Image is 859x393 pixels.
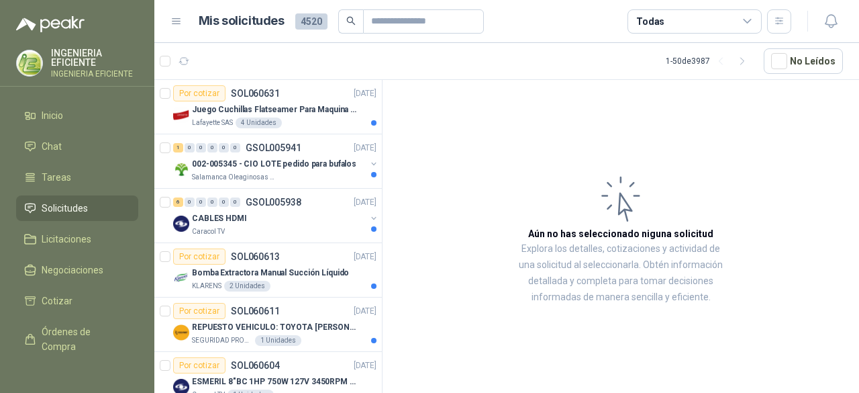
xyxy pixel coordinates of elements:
img: Company Logo [173,216,189,232]
a: Cotizar [16,288,138,314]
span: Órdenes de Compra [42,324,125,354]
p: REPUESTO VEHICULO: TOYOTA [PERSON_NAME] MODELO 2013, CILINDRAJE 2982 [192,321,359,334]
div: 0 [185,143,195,152]
a: 1 0 0 0 0 0 GSOL005941[DATE] Company Logo002-005345 - CIO LOTE pedido para bufalosSalamanca Oleag... [173,140,379,183]
div: 4 Unidades [236,118,282,128]
img: Company Logo [173,270,189,286]
p: Explora los detalles, cotizaciones y actividad de una solicitud al seleccionarla. Obtén informaci... [517,241,725,306]
img: Company Logo [173,161,189,177]
p: 002-005345 - CIO LOTE pedido para bufalos [192,158,356,171]
div: Por cotizar [173,357,225,374]
h1: Mis solicitudes [199,11,285,31]
div: 0 [207,198,217,207]
div: 0 [219,198,229,207]
div: 6 [173,198,183,207]
button: No Leídos [764,48,843,74]
p: INGENIERIA EFICIENTE [51,48,138,67]
img: Company Logo [17,50,42,76]
p: SOL060604 [231,361,280,370]
a: Por cotizarSOL060631[DATE] Company LogoJuego Cuchillas Flatseamer Para Maquina [PERSON_NAME]Lafay... [154,80,382,134]
a: Chat [16,134,138,159]
h3: Aún no has seleccionado niguna solicitud [528,226,713,241]
div: Por cotizar [173,249,225,265]
span: Chat [42,139,62,154]
p: INGENIERIA EFICIENTE [51,70,138,78]
a: Licitaciones [16,226,138,252]
p: Juego Cuchillas Flatseamer Para Maquina [PERSON_NAME] [192,103,359,116]
div: 1 Unidades [255,335,301,346]
p: GSOL005938 [246,198,301,207]
span: Negociaciones [42,263,103,277]
p: [DATE] [354,196,376,209]
a: Órdenes de Compra [16,319,138,359]
img: Company Logo [173,324,189,341]
p: [DATE] [354,142,376,155]
div: 0 [207,143,217,152]
p: [DATE] [354,87,376,100]
span: 4520 [295,13,327,30]
p: Lafayette SAS [192,118,233,128]
div: 0 [196,143,206,152]
a: Negociaciones [16,257,138,283]
span: Tareas [42,170,71,185]
a: Inicio [16,103,138,128]
div: 0 [185,198,195,207]
p: KLARENS [192,281,221,292]
p: Bomba Extractora Manual Succión Líquido [192,267,349,279]
div: 1 - 50 de 3987 [666,50,753,72]
p: [DATE] [354,251,376,263]
div: 0 [230,143,240,152]
div: 0 [219,143,229,152]
a: Por cotizarSOL060611[DATE] Company LogoREPUESTO VEHICULO: TOYOTA [PERSON_NAME] MODELO 2013, CILIN... [154,298,382,352]
a: Por cotizarSOL060613[DATE] Company LogoBomba Extractora Manual Succión LíquidoKLARENS2 Unidades [154,243,382,298]
span: Licitaciones [42,232,91,247]
p: Caracol TV [192,226,225,237]
p: [DATE] [354,305,376,318]
p: Salamanca Oleaginosas SAS [192,172,276,183]
p: SOL060631 [231,89,280,98]
span: Inicio [42,108,63,123]
div: Todas [636,14,664,29]
a: Tareas [16,165,138,190]
div: 1 [173,143,183,152]
div: 2 Unidades [224,281,270,292]
p: SOL060611 [231,306,280,316]
div: 0 [230,198,240,207]
div: Por cotizar [173,85,225,101]
span: search [346,16,356,26]
p: GSOL005941 [246,143,301,152]
a: Solicitudes [16,195,138,221]
p: SOL060613 [231,252,280,261]
div: 0 [196,198,206,207]
div: Por cotizar [173,303,225,319]
a: 6 0 0 0 0 0 GSOL005938[DATE] Company LogoCABLES HDMICaracol TV [173,194,379,237]
p: SEGURIDAD PROVISER LTDA [192,335,252,346]
p: CABLES HDMI [192,212,247,225]
img: Logo peakr [16,16,85,32]
p: [DATE] [354,359,376,372]
p: ESMERIL 8"BC 1HP 750W 127V 3450RPM URREA [192,376,359,388]
span: Solicitudes [42,201,88,216]
span: Cotizar [42,294,72,308]
img: Company Logo [173,107,189,123]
